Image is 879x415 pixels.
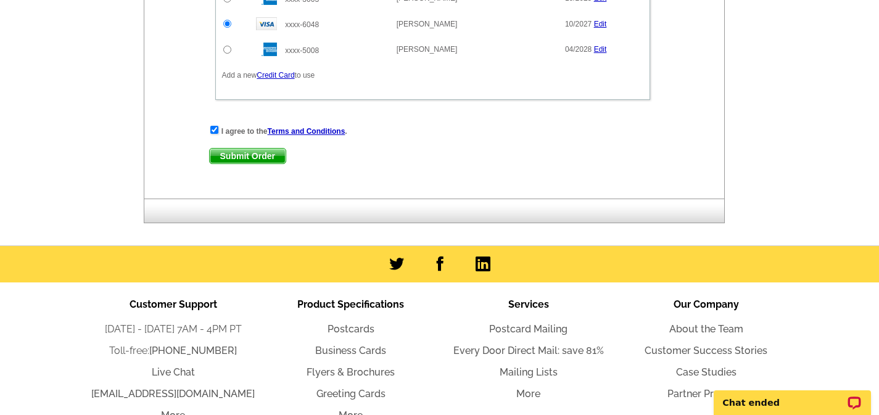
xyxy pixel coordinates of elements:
a: Postcards [328,323,374,335]
a: [PHONE_NUMBER] [149,345,237,356]
a: Flyers & Brochures [307,366,395,378]
a: Partner Program [667,388,745,400]
span: 04/2028 [565,45,592,54]
a: Live Chat [152,366,195,378]
img: visa.gif [256,17,277,30]
a: [EMAIL_ADDRESS][DOMAIN_NAME] [91,388,255,400]
span: xxxx-5008 [285,46,319,55]
a: Mailing Lists [500,366,558,378]
p: Add a new to use [222,70,643,81]
span: [PERSON_NAME] [397,45,458,54]
a: Postcard Mailing [489,323,567,335]
li: [DATE] - [DATE] 7AM - 4PM PT [85,322,262,337]
strong: I agree to the . [221,127,347,136]
a: Case Studies [676,366,737,378]
span: Our Company [674,298,739,310]
a: Business Cards [315,345,386,356]
a: Greeting Cards [316,388,386,400]
a: Credit Card [257,71,294,80]
a: About the Team [669,323,743,335]
span: Submit Order [210,149,286,163]
span: xxxx-6048 [285,20,319,29]
img: amex.gif [256,43,277,56]
a: Terms and Conditions [268,127,345,136]
span: Services [508,298,549,310]
a: Customer Success Stories [645,345,767,356]
a: Every Door Direct Mail: save 81% [453,345,604,356]
span: Customer Support [130,298,217,310]
a: Edit [594,20,607,28]
iframe: LiveChat chat widget [706,376,879,415]
li: Toll-free: [85,343,262,358]
a: More [516,388,540,400]
a: Edit [594,45,607,54]
span: [PERSON_NAME] [397,20,458,28]
span: Product Specifications [297,298,404,310]
span: 10/2027 [565,20,592,28]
